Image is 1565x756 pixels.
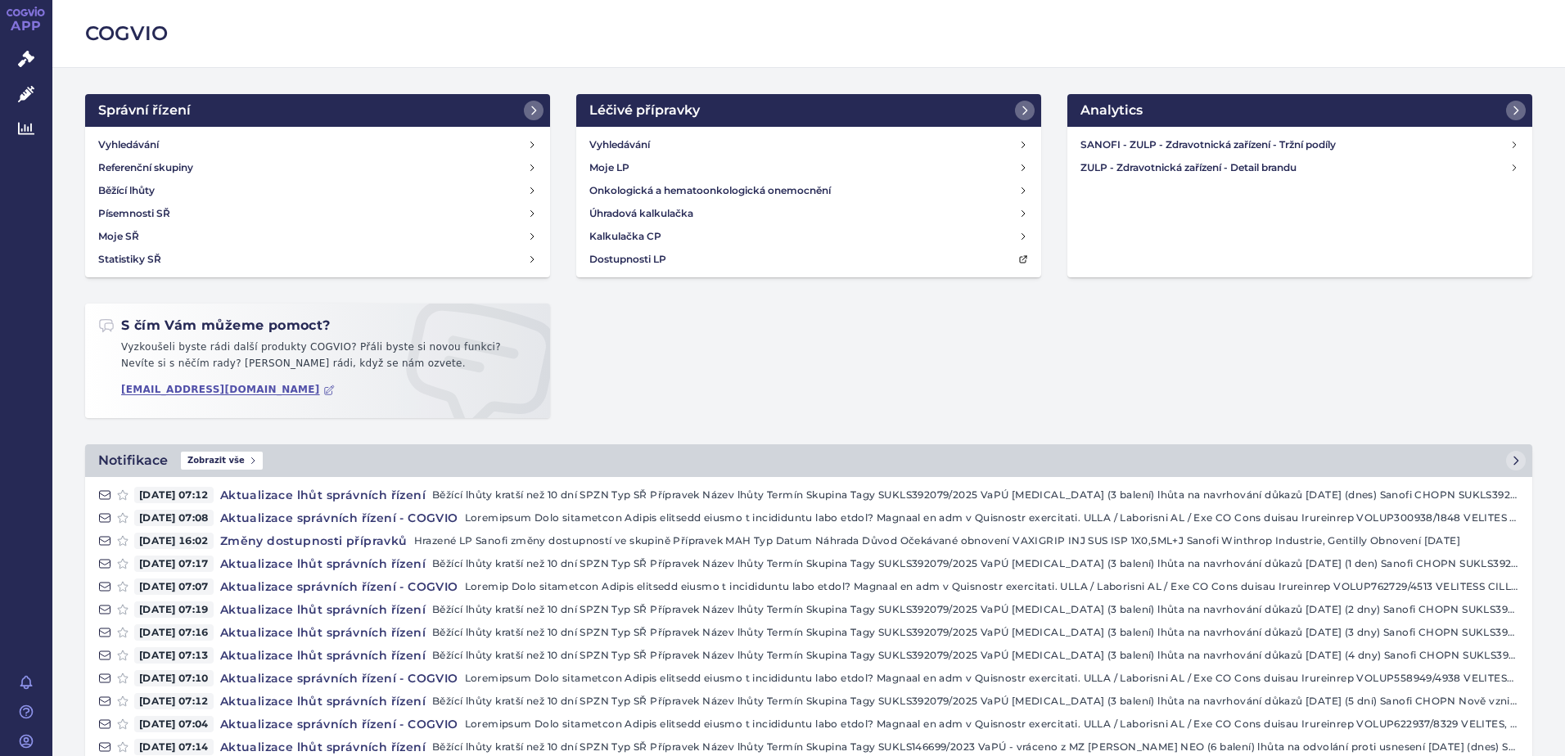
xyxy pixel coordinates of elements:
[134,601,214,618] span: [DATE] 07:19
[92,179,543,202] a: Běžící lhůty
[432,739,1519,755] p: Běžící lhůty kratší než 10 dní SPZN Typ SŘ Přípravek Název lhůty Termín Skupina Tagy SUKLS146699/...
[214,716,465,732] h4: Aktualizace správních řízení - COGVIO
[134,624,214,641] span: [DATE] 07:16
[465,578,1519,595] p: Loremip Dolo sitametcon Adipis elitsedd eiusmo t incididuntu labo etdol? Magnaal en adm v Quisnos...
[214,533,414,549] h4: Změny dostupnosti přípravků
[85,20,1532,47] h2: COGVIO
[134,739,214,755] span: [DATE] 07:14
[583,156,1035,179] a: Moje LP
[98,228,139,245] h4: Moje SŘ
[214,510,465,526] h4: Aktualizace správních řízení - COGVIO
[414,533,1519,549] p: Hrazené LP Sanofi změny dostupností ve skupině Přípravek MAH Typ Datum Náhrada Důvod Očekávané ob...
[134,510,214,526] span: [DATE] 07:08
[432,647,1519,664] p: Běžící lhůty kratší než 10 dní SPZN Typ SŘ Přípravek Název lhůty Termín Skupina Tagy SUKLS392079/...
[134,556,214,572] span: [DATE] 07:17
[121,384,335,396] a: [EMAIL_ADDRESS][DOMAIN_NAME]
[98,451,168,470] h2: Notifikace
[92,202,543,225] a: Písemnosti SŘ
[1074,133,1526,156] a: SANOFI - ZULP - Zdravotnická zařízení - Tržní podíly
[465,670,1519,686] p: Loremipsum Dolo sitametcon Adipis elitsedd eiusmo t incididuntu labo etdol? Magnaal en adm v Quis...
[98,317,331,335] h2: S čím Vám můžeme pomoct?
[583,133,1035,156] a: Vyhledávání
[98,137,159,153] h4: Vyhledávání
[214,487,432,503] h4: Aktualizace lhůt správních řízení
[583,202,1035,225] a: Úhradová kalkulačka
[589,251,666,268] h4: Dostupnosti LP
[214,578,465,595] h4: Aktualizace správních řízení - COGVIO
[92,225,543,248] a: Moje SŘ
[432,487,1519,503] p: Běžící lhůty kratší než 10 dní SPZN Typ SŘ Přípravek Název lhůty Termín Skupina Tagy SUKLS392079/...
[214,624,432,641] h4: Aktualizace lhůt správních řízení
[134,647,214,664] span: [DATE] 07:13
[92,156,543,179] a: Referenční skupiny
[98,182,155,199] h4: Běžící lhůty
[432,556,1519,572] p: Běžící lhůty kratší než 10 dní SPZN Typ SŘ Přípravek Název lhůty Termín Skupina Tagy SUKLS392079/...
[134,670,214,686] span: [DATE] 07:10
[134,487,214,503] span: [DATE] 07:12
[214,556,432,572] h4: Aktualizace lhůt správních řízení
[214,601,432,618] h4: Aktualizace lhůt správních řízení
[432,624,1519,641] p: Běžící lhůty kratší než 10 dní SPZN Typ SŘ Přípravek Název lhůty Termín Skupina Tagy SUKLS392079/...
[98,101,191,120] h2: Správní řízení
[583,248,1035,271] a: Dostupnosti LP
[465,510,1519,526] p: Loremipsum Dolo sitametcon Adipis elitsedd eiusmo t incididuntu labo etdol? Magnaal en adm v Quis...
[98,160,193,176] h4: Referenční skupiny
[214,739,432,755] h4: Aktualizace lhůt správních řízení
[98,205,170,222] h4: Písemnosti SŘ
[85,444,1532,477] a: NotifikaceZobrazit vše
[134,716,214,732] span: [DATE] 07:04
[92,248,543,271] a: Statistiky SŘ
[1074,156,1526,179] a: ZULP - Zdravotnická zařízení - Detail brandu
[181,452,263,470] span: Zobrazit vše
[214,693,432,709] h4: Aktualizace lhůt správních řízení
[1080,101,1143,120] h2: Analytics
[134,578,214,595] span: [DATE] 07:07
[134,533,214,549] span: [DATE] 16:02
[589,182,831,199] h4: Onkologická a hematoonkologická onemocnění
[583,225,1035,248] a: Kalkulačka CP
[589,228,661,245] h4: Kalkulačka CP
[576,94,1041,127] a: Léčivé přípravky
[589,101,700,120] h2: Léčivé přípravky
[134,693,214,709] span: [DATE] 07:12
[214,647,432,664] h4: Aktualizace lhůt správních řízení
[98,340,537,378] p: Vyzkoušeli byste rádi další produkty COGVIO? Přáli byste si novou funkci? Nevíte si s něčím rady?...
[1080,137,1509,153] h4: SANOFI - ZULP - Zdravotnická zařízení - Tržní podíly
[583,179,1035,202] a: Onkologická a hematoonkologická onemocnění
[92,133,543,156] a: Vyhledávání
[1067,94,1532,127] a: Analytics
[589,137,650,153] h4: Vyhledávání
[214,670,465,686] h4: Aktualizace správních řízení - COGVIO
[589,160,629,176] h4: Moje LP
[465,716,1519,732] p: Loremipsum Dolo sitametcon Adipis elitsedd eiusmo t incididuntu labo etdol? Magnaal en adm v Quis...
[85,94,550,127] a: Správní řízení
[98,251,161,268] h4: Statistiky SŘ
[432,693,1519,709] p: Běžící lhůty kratší než 10 dní SPZN Typ SŘ Přípravek Název lhůty Termín Skupina Tagy SUKLS392079/...
[589,205,693,222] h4: Úhradová kalkulačka
[432,601,1519,618] p: Běžící lhůty kratší než 10 dní SPZN Typ SŘ Přípravek Název lhůty Termín Skupina Tagy SUKLS392079/...
[1080,160,1509,176] h4: ZULP - Zdravotnická zařízení - Detail brandu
